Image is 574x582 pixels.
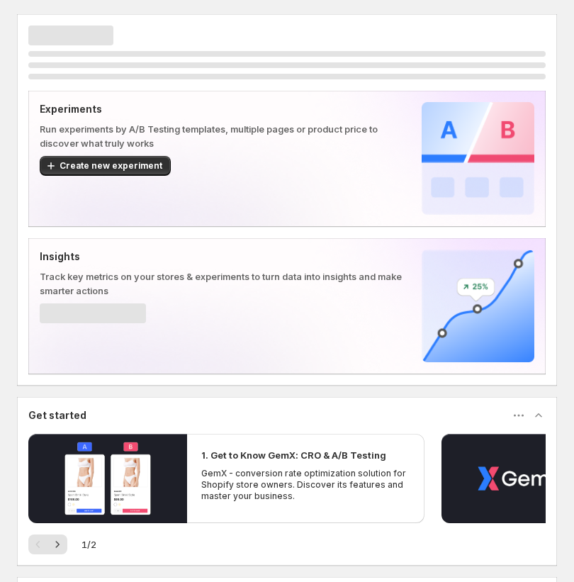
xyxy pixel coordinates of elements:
[40,269,416,298] p: Track key metrics on your stores & experiments to turn data into insights and make smarter actions
[40,250,416,264] p: Insights
[201,448,386,462] h2: 1. Get to Know GemX: CRO & A/B Testing
[28,434,187,523] button: Play video
[81,537,96,552] span: 1 / 2
[60,160,162,172] span: Create new experiment
[47,535,67,554] button: Next
[40,122,416,150] p: Run experiments by A/B Testing templates, multiple pages or product price to discover what truly ...
[201,468,410,502] p: GemX - conversion rate optimization solution for Shopify store owners. Discover its features and ...
[40,156,171,176] button: Create new experiment
[422,250,534,362] img: Insights
[422,102,534,215] img: Experiments
[28,408,86,422] h3: Get started
[40,102,416,116] p: Experiments
[28,535,67,554] nav: Pagination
